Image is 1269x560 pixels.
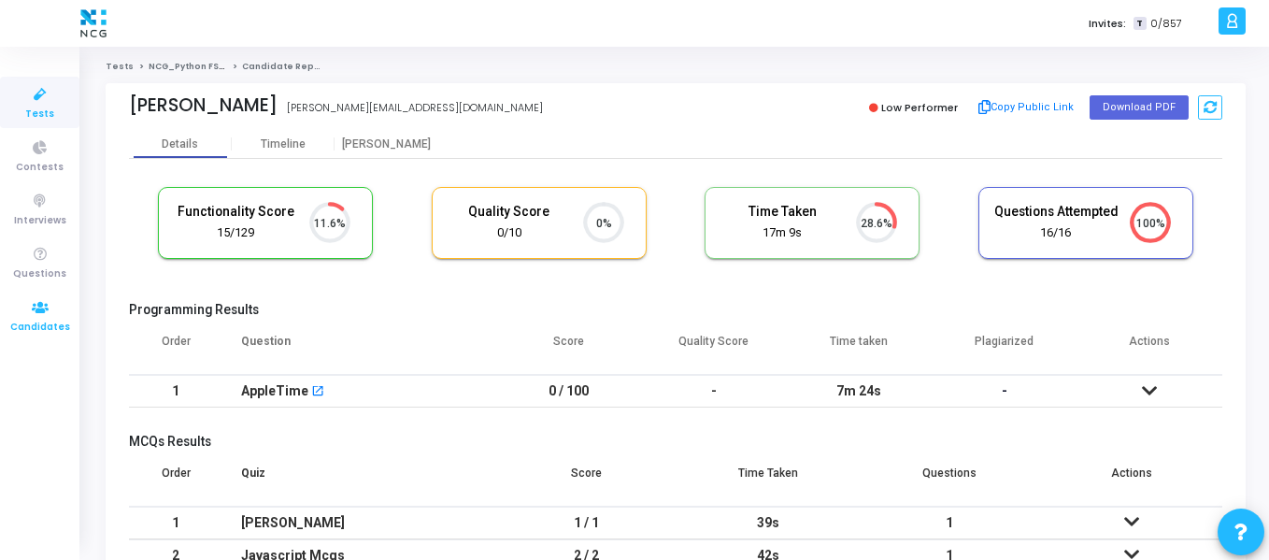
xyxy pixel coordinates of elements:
button: Copy Public Link [973,93,1080,122]
th: Score [496,323,642,375]
div: 16/16 [993,224,1119,242]
td: 1 [859,507,1040,539]
td: - [641,375,787,408]
th: Actions [1041,454,1222,507]
td: 0 / 100 [496,375,642,408]
th: Plagiarized [932,323,1077,375]
td: 1 [129,507,222,539]
th: Time taken [787,323,933,375]
td: 1 / 1 [496,507,677,539]
div: 17m 9s [720,224,845,242]
button: Download PDF [1090,95,1189,120]
th: Order [129,323,222,375]
th: Time Taken [677,454,859,507]
div: [PERSON_NAME][EMAIL_ADDRESS][DOMAIN_NAME] [287,100,543,116]
th: Quiz [222,454,496,507]
span: Contests [16,160,64,176]
h5: Quality Score [447,204,572,220]
th: Quality Score [641,323,787,375]
span: Candidate Report [242,61,328,72]
div: [PERSON_NAME] [129,94,278,116]
span: Tests [25,107,54,122]
span: Interviews [14,213,66,229]
h5: Questions Attempted [993,204,1119,220]
div: Timeline [261,137,306,151]
nav: breadcrumb [106,61,1246,73]
div: 0/10 [447,224,572,242]
mat-icon: open_in_new [311,386,324,399]
h5: Time Taken [720,204,845,220]
span: Candidates [10,320,70,336]
label: Invites: [1089,16,1126,32]
img: logo [76,5,111,42]
div: 39s [696,508,840,538]
td: 1 [129,375,222,408]
div: [PERSON_NAME] [241,508,478,538]
a: NCG_Python FS_Developer_2025 [149,61,306,72]
span: 0/857 [1150,16,1182,32]
a: Tests [106,61,134,72]
td: 7m 24s [787,375,933,408]
th: Question [222,323,496,375]
div: Details [162,137,198,151]
div: 15/129 [173,224,298,242]
span: - [1002,383,1007,398]
th: Questions [859,454,1040,507]
div: AppleTime [241,376,308,407]
h5: Programming Results [129,302,1222,318]
h5: MCQs Results [129,434,1222,450]
th: Score [496,454,677,507]
span: Questions [13,266,66,282]
th: Actions [1077,323,1223,375]
div: [PERSON_NAME] [335,137,437,151]
th: Order [129,454,222,507]
h5: Functionality Score [173,204,298,220]
span: T [1134,17,1146,31]
span: Low Performer [881,100,958,115]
